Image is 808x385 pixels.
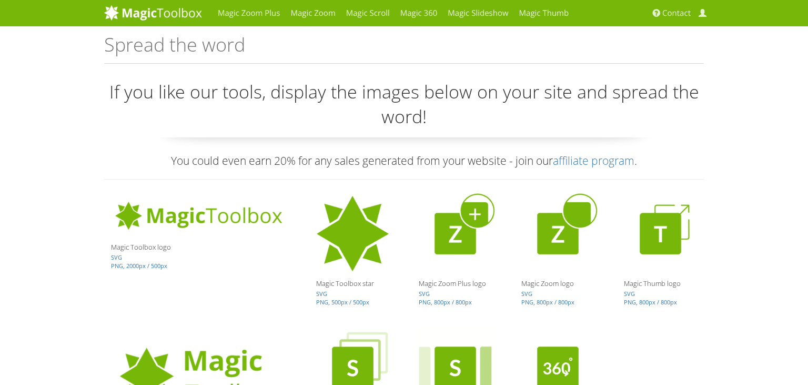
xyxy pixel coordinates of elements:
a: SVG [111,253,122,261]
img: Magic Zoom Plus logo [414,192,497,275]
img: MagicToolbox.com - Image tools for your website [104,5,202,21]
p: If you like our tools, display the images below on your site and spread the word! [104,80,704,137]
img: Magic Toolbox logo [106,192,291,239]
img: Magic Toolbox star [311,192,394,275]
a: SVG [419,290,430,298]
h3: Magic Zoom logo [521,280,594,287]
img: Magic Zoom logo [517,192,599,275]
a: SVG [521,290,532,298]
a: PNG, 2000px / 500px [111,262,167,270]
h3: Magic Toolbox logo [111,243,287,251]
h1: Spread the word [104,34,704,64]
img: Magic Thumb logo [619,192,702,275]
a: PNG, 500px / 500px [316,298,369,306]
a: PNG, 800px / 800px [624,298,677,306]
a: PNG, 800px / 800px [419,298,472,306]
a: affiliate program [553,153,634,168]
h3: Magic Zoom Plus logo [419,280,492,287]
h3: Magic Thumb logo [624,280,697,287]
span: Contact [662,8,691,18]
h3: Magic Toolbox star [316,280,389,287]
a: PNG, 800px / 800px [521,298,574,306]
a: SVG [624,290,635,298]
p: You could even earn 20% for any sales generated from your website - join our . [104,153,704,169]
a: SVG [316,290,327,298]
